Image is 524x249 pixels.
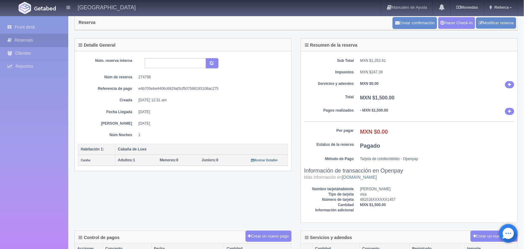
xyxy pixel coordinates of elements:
[342,175,377,180] a: [DOMAIN_NAME]
[304,168,514,180] h3: Información de transacción en Openpay
[360,197,514,202] dd: 481516XXXXXX1457
[118,158,133,162] strong: Adultos:
[81,159,90,162] small: Caoba
[138,86,283,91] dd: e4b705ebe4406c6829af3cf507568193108ac275
[304,95,354,100] dt: Total
[304,197,354,202] dt: Número de tarjeta
[83,98,132,103] dt: Creada
[360,203,386,207] b: MXN $1,500.00
[360,156,514,162] dd: Tarjeta de crédito/débito - Openpay
[305,235,352,240] h4: Servicios y adendos
[304,187,354,192] dt: Nombre tarjetahabiente
[438,17,475,29] a: Hacer Check-In
[304,156,354,162] dt: Método de Pago
[19,2,31,14] img: Getabed
[304,175,377,180] small: Más información en
[83,132,132,138] dt: Núm Noches
[304,81,354,86] dt: Servicios y adendos
[360,58,514,63] dd: MXN $1,252.61
[304,128,354,133] dt: Por pagar
[34,6,56,11] img: Getabed
[83,75,132,80] dt: Núm de reserva
[202,158,219,162] span: 0
[79,235,120,240] h4: Control de pagos
[393,17,437,29] button: Enviar confirmación
[83,109,132,115] dt: Fecha Llegada
[304,70,354,75] dt: Impuestos
[360,143,380,149] b: Pagado
[360,81,379,86] b: MXN $0.00
[138,75,283,80] dd: 274796
[304,108,354,113] dt: Pagos realizados
[83,58,132,63] dt: Núm. reserva interna
[138,132,283,138] dd: 1
[304,58,354,63] dt: Sub Total
[304,142,354,147] dt: Estatus de la reserva
[360,187,514,192] dd: [PERSON_NAME]
[305,43,358,48] h4: Resumen de la reserva
[79,20,96,25] h4: Reserva
[202,158,216,162] strong: Juniors:
[456,5,478,10] b: Monedas
[78,3,136,11] h4: [GEOGRAPHIC_DATA]
[360,108,388,113] b: - MXN $1,500.00
[118,158,135,162] span: 1
[160,158,176,162] strong: Menores:
[138,109,283,115] dd: [DATE]
[304,208,354,213] dt: Información adicional
[360,70,514,75] dd: MXN $247.39
[115,144,288,155] th: Cabaña de Luxe
[246,231,291,242] button: Crear un nuevo pago
[304,192,354,197] dt: Tipo de tarjeta
[83,121,132,126] dt: [PERSON_NAME]
[304,202,354,208] dt: Cantidad
[138,98,283,103] dd: [DATE] 12:31 am
[160,158,178,162] span: 0
[476,17,516,29] a: Modificar reserva
[360,192,514,197] dd: visa
[138,121,283,126] dd: [DATE]
[83,86,132,91] dt: Referencia de pago
[79,43,115,48] h4: Detalle General
[493,5,509,10] span: Rebeca
[471,231,518,242] button: Crear un nuevo cargo
[81,147,104,151] b: Habitación 1:
[360,95,395,100] b: MXN $1,500.00
[251,158,278,162] a: Mostrar Detalle
[360,129,388,135] b: MXN $0.00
